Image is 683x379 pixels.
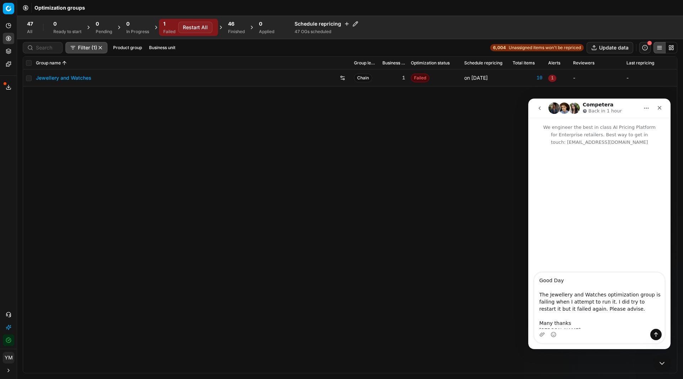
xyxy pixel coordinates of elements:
[570,69,624,86] td: -
[3,352,14,363] button: YM
[354,74,372,82] span: Chain
[626,60,654,66] span: Last repricing
[382,74,405,81] div: 1
[513,60,535,66] span: Total items
[411,74,429,82] span: Failed
[27,20,33,27] span: 47
[382,60,405,66] span: Business unit
[573,60,594,66] span: Reviewers
[146,43,178,52] button: Business unit
[126,29,149,35] div: In Progress
[354,60,377,66] span: Group level
[163,20,165,27] span: 1
[259,20,262,27] span: 0
[587,42,633,53] button: Update data
[65,42,107,53] button: Filter (1)
[96,29,112,35] div: Pending
[548,60,560,66] span: Alerts
[36,44,58,51] input: Search
[36,74,91,81] a: Jewellery and Watches
[228,20,234,27] span: 46
[653,355,671,372] iframe: Intercom live chat
[493,45,506,51] strong: 6,004
[464,60,502,66] span: Schedule repricing
[464,75,488,81] span: on [DATE]
[53,29,81,35] div: Ready to start
[36,60,61,66] span: Group name
[295,29,358,35] div: 47 OGs scheduled
[53,20,57,27] span: 0
[513,74,542,81] a: 10
[509,45,581,51] span: Unassigned items won't be repriced
[490,44,584,51] a: 6,004Unassigned items won't be repriced
[295,20,358,27] h4: Schedule repricing
[96,20,99,27] span: 0
[35,4,85,11] nav: breadcrumb
[259,29,274,35] div: Applied
[35,4,85,11] span: Optimization groups
[110,43,145,52] button: Product group
[163,29,175,35] div: Failed
[548,75,556,82] span: 1
[27,29,33,35] div: All
[228,29,245,35] div: Finished
[61,59,68,67] button: Sorted by Group name ascending
[411,60,450,66] span: Optimization status
[624,69,677,86] td: -
[178,22,212,33] button: Restart All
[126,20,129,27] span: 0
[528,99,671,349] iframe: Intercom live chat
